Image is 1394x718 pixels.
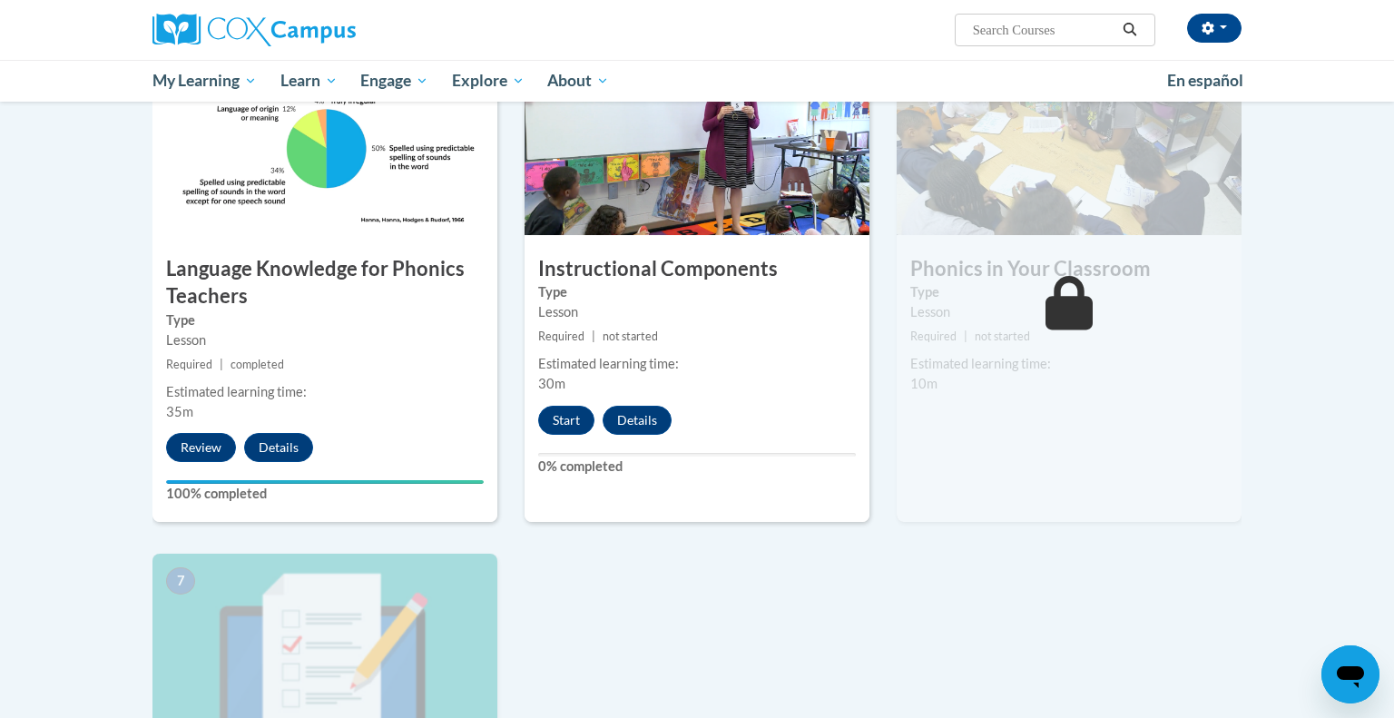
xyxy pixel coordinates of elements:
input: Search Courses [971,19,1116,41]
img: Course Image [897,54,1242,235]
span: 30m [538,376,565,391]
label: Type [538,282,856,302]
span: 35m [166,404,193,419]
button: Details [603,406,672,435]
span: | [220,358,223,371]
div: Estimated learning time: [910,354,1228,374]
a: Cox Campus [152,14,497,46]
span: 7 [166,567,195,595]
button: Start [538,406,594,435]
button: Search [1116,19,1144,41]
span: My Learning [152,70,257,92]
span: Required [166,358,212,371]
span: En español [1167,71,1243,90]
a: Learn [269,60,349,102]
a: About [536,60,622,102]
img: Course Image [152,54,497,235]
div: Lesson [910,302,1228,322]
span: not started [603,329,658,343]
button: Account Settings [1187,14,1242,43]
label: Type [910,282,1228,302]
span: Learn [280,70,338,92]
label: 0% completed [538,457,856,477]
label: 100% completed [166,484,484,504]
h3: Language Knowledge for Phonics Teachers [152,255,497,311]
button: Review [166,433,236,462]
h3: Instructional Components [525,255,869,283]
div: Estimated learning time: [166,382,484,402]
span: About [547,70,609,92]
img: Cox Campus [152,14,356,46]
h3: Phonics in Your Classroom [897,255,1242,283]
a: Explore [440,60,536,102]
div: Your progress [166,480,484,484]
label: Type [166,310,484,330]
span: | [964,329,967,343]
button: Details [244,433,313,462]
span: completed [231,358,284,371]
span: Engage [360,70,428,92]
iframe: Button to launch messaging window [1321,645,1379,703]
span: Explore [452,70,525,92]
span: 10m [910,376,938,391]
div: Estimated learning time: [538,354,856,374]
span: | [592,329,595,343]
div: Lesson [538,302,856,322]
div: Lesson [166,330,484,350]
span: not started [975,329,1030,343]
a: Engage [348,60,440,102]
a: My Learning [141,60,269,102]
img: Course Image [525,54,869,235]
span: Required [910,329,957,343]
span: Required [538,329,584,343]
div: Main menu [125,60,1269,102]
a: En español [1155,62,1255,100]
